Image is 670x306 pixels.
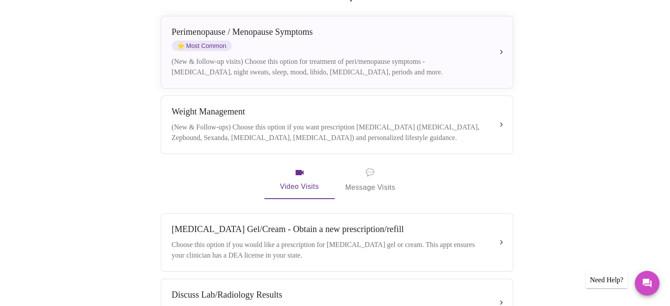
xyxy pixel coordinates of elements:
span: Video Visits [275,167,324,193]
div: Perimenopause / Menopause Symptoms [172,27,485,37]
div: (New & follow-up visits) Choose this option for treatment of peri/menopause symptoms - [MEDICAL_D... [172,56,485,77]
button: [MEDICAL_DATA] Gel/Cream - Obtain a new prescription/refillChoose this option if you would like a... [161,213,513,272]
button: Perimenopause / Menopause SymptomsstarMost Common(New & follow-up visits) Choose this option for ... [161,16,513,88]
span: Most Common [172,41,232,51]
span: star [177,42,185,49]
span: Message Visits [345,166,396,194]
div: Choose this option if you would like a prescription for [MEDICAL_DATA] gel or cream. This appt en... [172,240,485,261]
div: [MEDICAL_DATA] Gel/Cream - Obtain a new prescription/refill [172,224,485,234]
div: (New & Follow-ups) Choose this option if you want prescription [MEDICAL_DATA] ([MEDICAL_DATA], Ze... [172,122,485,143]
button: Messages [635,271,659,295]
div: Need Help? [585,272,628,288]
div: Discuss Lab/Radiology Results [172,290,485,300]
div: Weight Management [172,107,485,117]
button: Weight Management(New & Follow-ups) Choose this option if you want prescription [MEDICAL_DATA] ([... [161,96,513,154]
span: message [366,166,374,179]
